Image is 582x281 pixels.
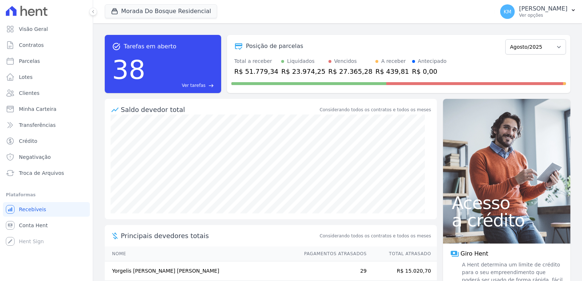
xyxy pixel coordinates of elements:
span: Clientes [19,89,39,97]
span: Considerando todos os contratos e todos os meses [320,233,431,239]
span: Giro Hent [461,249,488,258]
div: Considerando todos os contratos e todos os meses [320,107,431,113]
th: Total Atrasado [367,246,437,261]
td: R$ 15.020,70 [367,261,437,281]
div: A receber [381,57,406,65]
span: KM [503,9,511,14]
a: Visão Geral [3,22,90,36]
span: Minha Carteira [19,105,56,113]
a: Minha Carteira [3,102,90,116]
a: Transferências [3,118,90,132]
th: Pagamentos Atrasados [297,246,367,261]
div: Saldo devedor total [121,105,318,115]
div: Total a receber [234,57,278,65]
a: Crédito [3,134,90,148]
div: R$ 439,81 [375,67,409,76]
span: Negativação [19,153,51,161]
a: Negativação [3,150,90,164]
button: KM [PERSON_NAME] Ver opções [494,1,582,22]
a: Ver tarefas east [148,82,214,89]
p: [PERSON_NAME] [519,5,567,12]
button: Morada Do Bosque Residencial [105,4,217,18]
div: R$ 23.974,25 [281,67,325,76]
span: Contratos [19,41,44,49]
p: Ver opções [519,12,567,18]
span: task_alt [112,42,121,51]
a: Recebíveis [3,202,90,217]
div: R$ 0,00 [412,67,447,76]
a: Lotes [3,70,90,84]
a: Parcelas [3,54,90,68]
a: Clientes [3,86,90,100]
span: Tarefas em aberto [124,42,176,51]
span: Transferências [19,121,56,129]
span: Lotes [19,73,33,81]
div: 38 [112,51,145,89]
span: Crédito [19,137,37,145]
span: east [208,83,214,88]
div: R$ 27.365,28 [328,67,372,76]
div: Plataformas [6,190,87,199]
div: Antecipado [418,57,447,65]
td: 29 [297,261,367,281]
span: Conta Hent [19,222,48,229]
div: R$ 51.779,34 [234,67,278,76]
a: Contratos [3,38,90,52]
span: Acesso [452,194,562,212]
div: Vencidos [334,57,357,65]
span: Ver tarefas [182,82,206,89]
div: Liquidados [287,57,315,65]
span: Troca de Arquivos [19,169,64,177]
th: Nome [105,246,297,261]
span: Principais devedores totais [121,231,318,241]
span: Recebíveis [19,206,46,213]
a: Troca de Arquivos [3,166,90,180]
span: a crédito [452,212,562,229]
div: Posição de parcelas [246,42,303,51]
td: Yorgelis [PERSON_NAME] [PERSON_NAME] [105,261,297,281]
span: Visão Geral [19,25,48,33]
span: Parcelas [19,57,40,65]
a: Conta Hent [3,218,90,233]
